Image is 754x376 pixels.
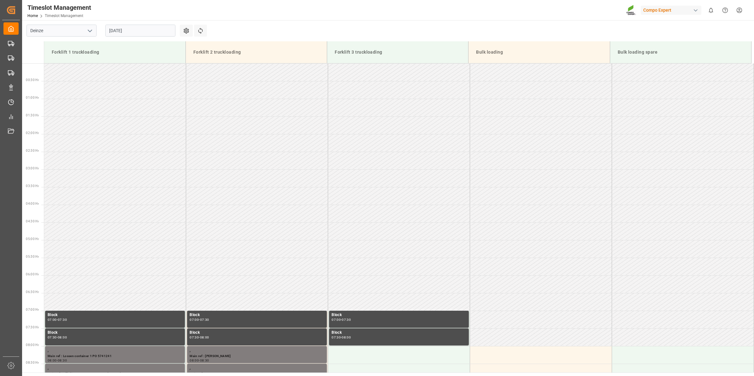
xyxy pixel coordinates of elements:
div: Block [332,330,466,336]
div: - [57,336,58,339]
button: Compo Expert [641,4,704,16]
input: DD.MM.YYYY [105,25,175,37]
span: 04:30 Hr [26,220,39,223]
span: 08:00 Hr [26,343,39,347]
div: 08:00 [342,336,351,339]
div: , [48,347,182,354]
div: 07:30 [190,336,199,339]
div: Block [332,312,466,318]
div: Forklift 3 truckloading [332,46,463,58]
div: - [57,359,58,362]
div: , [190,365,324,371]
span: 03:00 Hr [26,167,39,170]
div: - [341,336,342,339]
div: Main ref : [PERSON_NAME] [190,354,324,359]
a: Home [27,14,38,18]
span: 05:30 Hr [26,255,39,258]
div: Block [48,312,182,318]
span: 07:30 Hr [26,326,39,329]
div: 08:30 [58,359,67,362]
div: , [190,347,324,354]
button: open menu [85,26,94,36]
span: 05:00 Hr [26,237,39,241]
div: - [199,318,200,321]
div: 08:00 [48,359,57,362]
div: Forklift 2 truckloading [191,46,322,58]
div: , [48,365,182,371]
span: 01:00 Hr [26,96,39,99]
div: Block [190,312,324,318]
div: - [199,359,200,362]
button: show 0 new notifications [704,3,718,17]
div: - [57,318,58,321]
div: 07:00 [332,318,341,321]
div: 07:30 [332,336,341,339]
div: 08:00 [190,359,199,362]
div: - [199,336,200,339]
div: Bulk loading spare [615,46,746,58]
button: Help Center [718,3,732,17]
div: Timeslot Management [27,3,91,12]
span: 00:30 Hr [26,78,39,82]
div: 08:00 [58,336,67,339]
div: Block [190,330,324,336]
div: 07:30 [200,318,209,321]
span: 02:00 Hr [26,131,39,135]
span: 08:30 Hr [26,361,39,364]
span: 06:00 Hr [26,273,39,276]
div: 07:30 [342,318,351,321]
div: Forklift 1 truckloading [49,46,180,58]
div: 07:00 [190,318,199,321]
span: 04:00 Hr [26,202,39,205]
div: Main ref : Lossen container 1 PO 5741241 [48,354,182,359]
div: 08:00 [200,336,209,339]
span: 03:30 Hr [26,184,39,188]
input: Type to search/select [27,25,97,37]
div: 07:00 [48,318,57,321]
div: 08:30 [200,359,209,362]
span: 06:30 Hr [26,290,39,294]
div: Compo Expert [641,6,701,15]
span: 07:00 Hr [26,308,39,311]
span: 01:30 Hr [26,114,39,117]
img: Screenshot%202023-09-29%20at%2010.02.21.png_1712312052.png [626,5,636,16]
div: Block [48,330,182,336]
div: Bulk loading [474,46,604,58]
div: 07:30 [48,336,57,339]
div: - [341,318,342,321]
div: 07:30 [58,318,67,321]
span: 02:30 Hr [26,149,39,152]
